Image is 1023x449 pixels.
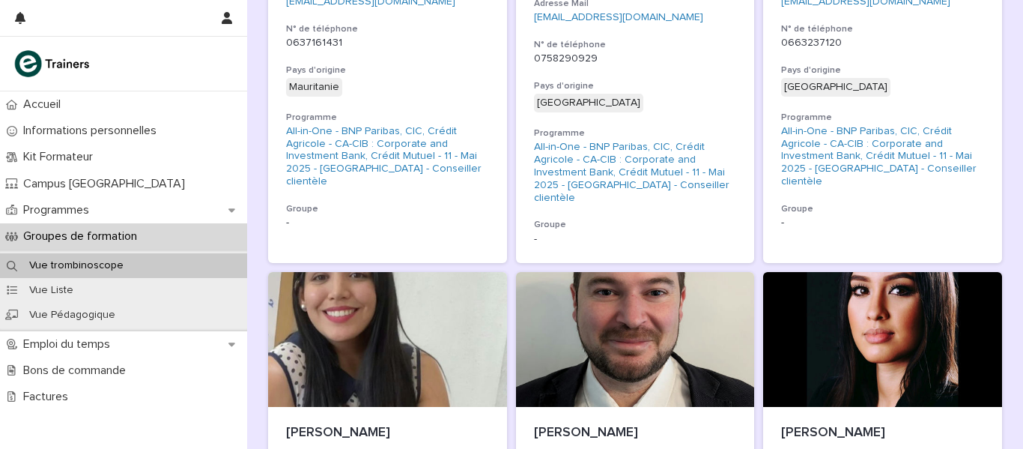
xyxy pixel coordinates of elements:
h3: N° de téléphone [534,39,737,51]
p: Vue Liste [17,284,85,297]
p: Campus [GEOGRAPHIC_DATA] [17,177,197,191]
p: Groupes de formation [17,229,149,244]
p: Accueil [17,97,73,112]
p: [PERSON_NAME] [286,425,489,442]
p: - [781,217,984,229]
img: K0CqGN7SDeD6s4JG8KQk [12,49,94,79]
div: [GEOGRAPHIC_DATA] [534,94,643,112]
h3: Pays d'origine [286,64,489,76]
p: Programmes [17,203,101,217]
div: [GEOGRAPHIC_DATA] [781,78,890,97]
p: Informations personnelles [17,124,169,138]
p: Vue Pédagogique [17,309,127,322]
a: All-in-One - BNP Paribas, CIC, Crédit Agricole - CA-CIB : Corporate and Investment Bank, Crédit M... [781,125,984,188]
h3: Programme [534,127,737,139]
h3: Pays d'origine [781,64,984,76]
p: Vue trombinoscope [17,259,136,272]
h3: Groupe [534,219,737,231]
h3: Pays d'origine [534,80,737,92]
a: [EMAIL_ADDRESS][DOMAIN_NAME] [534,12,703,22]
p: Bons de commande [17,364,138,378]
p: [PERSON_NAME] [781,425,984,442]
h3: N° de téléphone [781,23,984,35]
h3: Groupe [781,203,984,215]
div: Mauritanie [286,78,342,97]
p: [PERSON_NAME] [534,425,737,442]
h3: Groupe [286,203,489,215]
a: All-in-One - BNP Paribas, CIC, Crédit Agricole - CA-CIB : Corporate and Investment Bank, Crédit M... [534,141,737,204]
p: 0758290929 [534,52,737,65]
p: - [534,233,737,246]
p: - [286,217,489,229]
p: 0663237120 [781,37,984,49]
h3: Programme [781,112,984,124]
p: Emploi du temps [17,337,122,352]
h3: N° de téléphone [286,23,489,35]
p: 0637161431 [286,37,489,49]
p: Factures [17,390,80,404]
a: All-in-One - BNP Paribas, CIC, Crédit Agricole - CA-CIB : Corporate and Investment Bank, Crédit M... [286,125,489,188]
p: Kit Formateur [17,150,105,164]
h3: Programme [286,112,489,124]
